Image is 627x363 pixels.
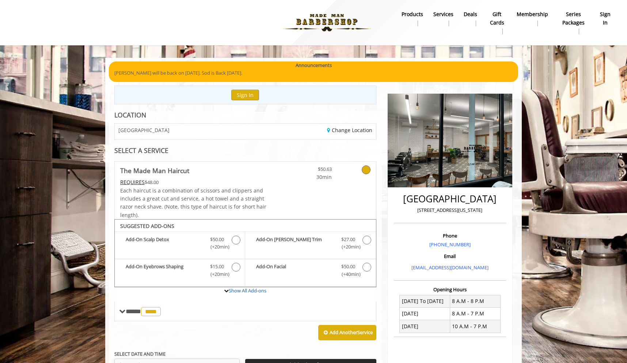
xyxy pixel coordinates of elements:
span: $27.00 [341,236,355,243]
span: (+20min ) [337,243,359,251]
b: Deals [464,10,477,18]
button: Sign In [231,90,259,100]
td: [DATE] [400,307,450,320]
a: ServicesServices [428,9,459,28]
span: (+20min ) [206,243,228,251]
h2: [GEOGRAPHIC_DATA] [396,194,504,204]
h3: Email [396,254,504,259]
span: (+40min ) [337,270,359,278]
span: $50.00 [210,236,224,243]
td: 8 A.M - 8 P.M [450,295,500,307]
img: Made Man Barbershop logo [277,3,377,43]
td: [DATE] [400,320,450,333]
a: Change Location [327,127,372,134]
b: Series packages [558,10,589,27]
b: Add-On Scalp Detox [126,236,203,251]
div: SELECT A SERVICE [114,147,376,154]
label: Add-On Beard Trim [249,236,372,253]
b: SUGGESTED ADD-ONS [120,222,174,229]
a: MembershipMembership [512,9,553,28]
b: Services [433,10,453,18]
label: Add-On Eyebrows Shaping [118,263,241,280]
b: Add-On Facial [256,263,334,278]
a: sign insign in [594,9,616,28]
p: [STREET_ADDRESS][US_STATE] [396,206,504,214]
b: gift cards [487,10,506,27]
b: sign in [599,10,611,27]
label: Add-On Facial [249,263,372,280]
a: [PHONE_NUMBER] [429,241,471,248]
div: $48.00 [120,178,267,186]
span: $50.00 [341,263,355,270]
a: Productsproducts [396,9,428,28]
label: Add-On Scalp Detox [118,236,241,253]
a: Show All Add-ons [229,287,266,294]
a: $50.63 [289,162,332,181]
b: products [402,10,423,18]
a: DealsDeals [459,9,482,28]
span: Each haircut is a combination of scissors and clippers and includes a great cut and service, a ho... [120,187,266,218]
h3: Phone [396,233,504,238]
td: 8 A.M - 7 P.M [450,307,500,320]
td: 10 A.M - 7 P.M [450,320,500,333]
div: The Made Man Haircut Add-onS [114,219,376,287]
b: Announcements [296,61,332,69]
span: $15.00 [210,263,224,270]
b: Add-On [PERSON_NAME] Trim [256,236,334,251]
b: Membership [517,10,548,18]
td: [DATE] To [DATE] [400,295,450,307]
a: [EMAIL_ADDRESS][DOMAIN_NAME] [411,264,489,271]
b: Add Another Service [330,329,373,336]
span: [GEOGRAPHIC_DATA] [118,127,170,133]
a: Series packagesSeries packages [553,9,594,36]
a: Gift cardsgift cards [482,9,512,36]
p: [PERSON_NAME] will be back on [DATE]. Sod is Back [DATE]. [114,69,513,77]
button: Add AnotherService [318,325,376,340]
span: This service needs some Advance to be paid before we block your appointment [120,179,145,186]
span: (+20min ) [206,270,228,278]
b: LOCATION [114,111,146,119]
span: 30min [289,173,332,181]
h3: Opening Hours [394,287,506,292]
b: Add-On Eyebrows Shaping [126,263,203,278]
b: SELECT DATE AND TIME [114,351,166,357]
b: The Made Man Haircut [120,165,189,176]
